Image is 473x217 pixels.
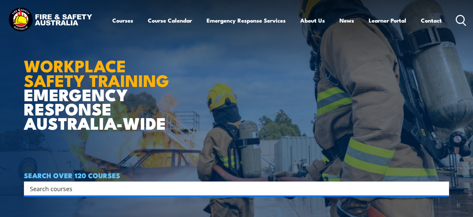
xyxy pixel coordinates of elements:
a: Emergency Response Services [207,12,286,29]
a: Course Calendar [148,12,192,29]
a: News [339,12,354,29]
button: Search magnifier button [437,184,447,193]
a: Contact [421,12,442,29]
h1: EMERGENCY RESPONSE AUSTRALIA-WIDE [24,41,186,130]
a: Courses [112,12,133,29]
h4: SEARCH OVER 120 COURSES [24,172,449,179]
form: Search form [31,184,436,193]
strong: WORKPLACE SAFETY TRAINING [24,52,169,92]
input: Search input [30,183,434,193]
a: Learner Portal [369,12,406,29]
a: About Us [300,12,325,29]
